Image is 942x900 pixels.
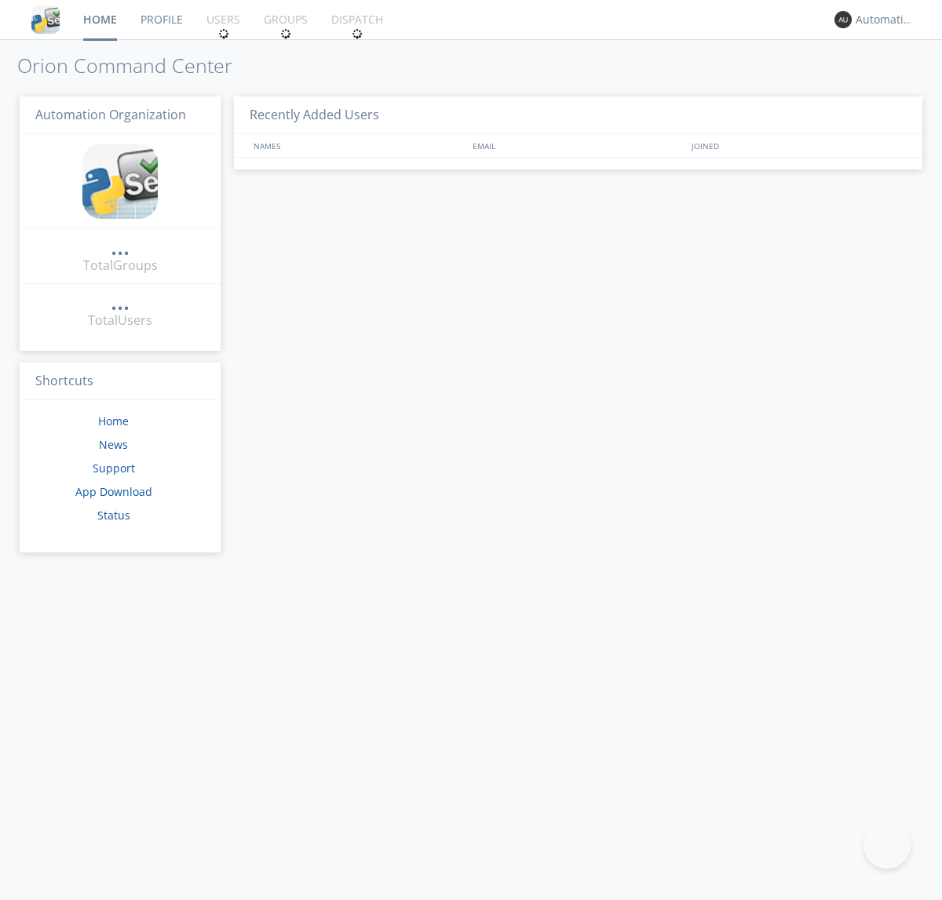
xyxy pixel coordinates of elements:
a: ... [111,293,130,312]
a: ... [111,239,130,257]
h3: Recently Added Users [234,97,922,135]
div: EMAIL [469,134,688,157]
img: spin.svg [280,28,291,39]
div: ... [111,293,130,309]
div: JOINED [688,134,907,157]
a: App Download [75,484,152,499]
img: spin.svg [352,28,363,39]
span: Automation Organization [35,106,186,123]
img: cddb5a64eb264b2086981ab96f4c1ba7 [31,5,60,34]
iframe: Toggle Customer Support [863,822,911,869]
div: Total Users [88,312,152,330]
a: Support [93,461,135,476]
h3: Shortcuts [20,363,221,401]
div: Total Groups [83,257,158,275]
div: ... [111,239,130,254]
a: Status [97,508,130,523]
div: NAMES [250,134,465,157]
div: Automation+atlas0028 [856,12,915,27]
a: News [99,437,128,452]
img: cddb5a64eb264b2086981ab96f4c1ba7 [82,144,158,219]
img: spin.svg [218,28,229,39]
a: Home [98,414,129,428]
img: 373638.png [834,11,852,28]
